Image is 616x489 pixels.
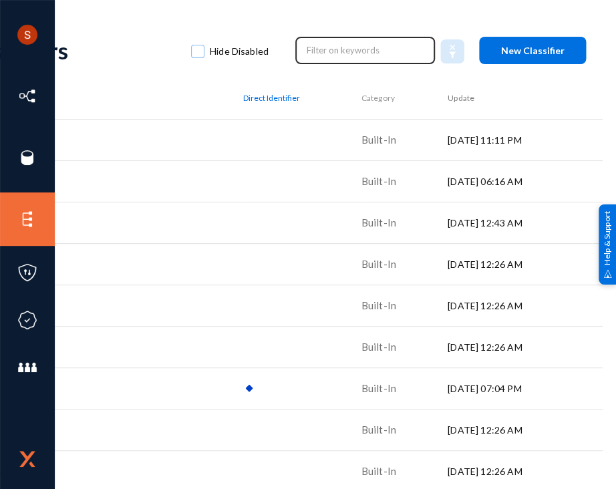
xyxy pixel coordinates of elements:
[361,93,395,103] span: Category
[361,134,396,146] span: Built-In
[448,160,603,202] td: [DATE] 06:16 AM
[448,326,603,367] td: [DATE] 12:26 AM
[210,41,269,61] span: Hide Disabled
[361,175,396,187] span: Built-In
[307,40,424,60] input: Filter on keywords
[17,209,37,229] img: icon-elements.svg
[599,204,616,285] div: Help & Support
[361,299,396,311] span: Built-In
[243,92,361,104] div: Direct Identifier
[479,37,586,64] button: New Classifier
[361,341,396,353] span: Built-In
[17,357,37,377] img: icon-members.svg
[17,310,37,330] img: icon-compliance.svg
[243,92,300,104] span: Direct Identifier
[17,263,37,283] img: icon-policies.svg
[448,285,603,326] td: [DATE] 12:26 AM
[448,409,603,450] td: [DATE] 12:26 AM
[17,25,37,45] img: ACg8ocLCHWB70YVmYJSZIkanuWRMiAOKj9BOxslbKTvretzi-06qRA=s96-c
[17,86,37,106] img: icon-inventory.svg
[17,148,37,168] img: icon-sources.svg
[361,424,396,436] span: Built-In
[361,382,396,394] span: Built-In
[361,216,396,228] span: Built-In
[603,269,612,278] img: help_support.svg
[501,45,565,56] span: New Classifier
[361,258,396,270] span: Built-In
[448,119,603,160] td: [DATE] 11:11 PM
[448,367,603,409] td: [DATE] 07:04 PM
[448,77,603,119] th: Update
[448,243,603,285] td: [DATE] 12:26 AM
[361,465,396,477] span: Built-In
[448,202,603,243] td: [DATE] 12:43 AM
